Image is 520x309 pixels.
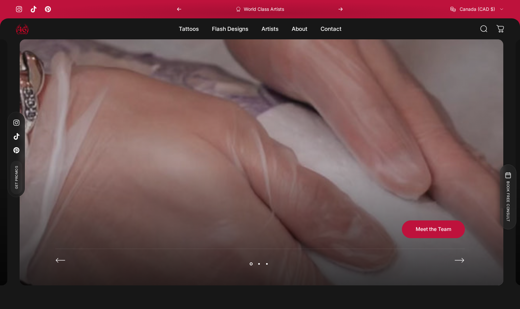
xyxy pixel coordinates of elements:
[285,22,314,36] summary: About
[493,22,508,36] a: 0 items
[314,22,348,36] a: Contact
[402,220,465,238] a: Meet the Team
[500,164,516,229] button: BOOK FREE CONSULT
[10,161,22,194] a: Get Promos
[454,255,465,266] button: Next
[205,22,255,36] summary: Flash Designs
[460,6,495,12] span: Canada (CAD $)
[172,22,205,36] summary: Tattoos
[255,22,285,36] summary: Artists
[14,166,19,189] span: Get Promos
[55,255,66,266] button: Previous
[172,22,348,36] nav: Primary
[244,6,284,12] p: World Class Artists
